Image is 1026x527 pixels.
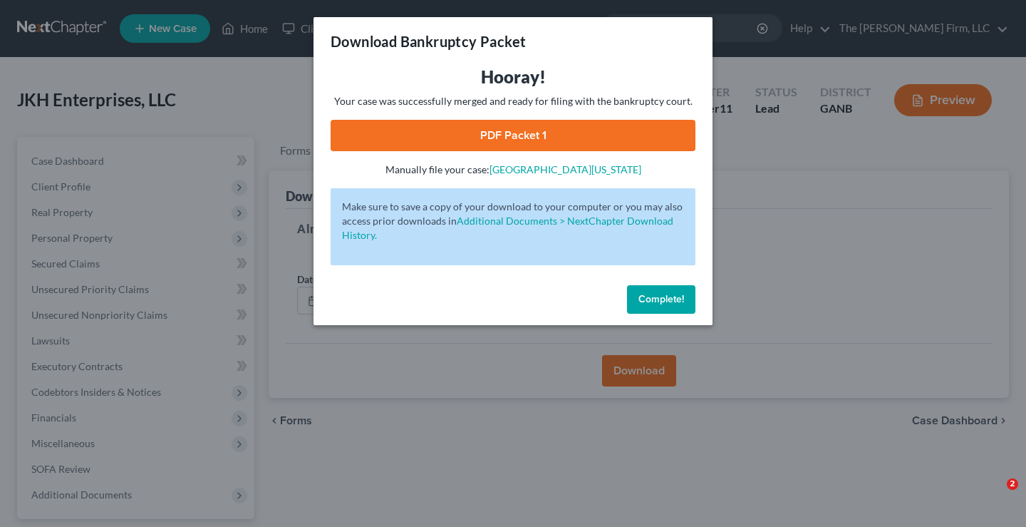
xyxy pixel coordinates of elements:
a: Additional Documents > NextChapter Download History. [342,215,673,241]
a: [GEOGRAPHIC_DATA][US_STATE] [489,163,641,175]
a: PDF Packet 1 [331,120,695,151]
button: Complete! [627,285,695,314]
h3: Hooray! [331,66,695,88]
h3: Download Bankruptcy Packet [331,31,526,51]
p: Manually file your case: [331,163,695,177]
iframe: Intercom live chat [978,479,1012,513]
span: 2 [1007,479,1018,490]
span: Complete! [638,293,684,305]
p: Your case was successfully merged and ready for filing with the bankruptcy court. [331,94,695,108]
p: Make sure to save a copy of your download to your computer or you may also access prior downloads in [342,200,684,242]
